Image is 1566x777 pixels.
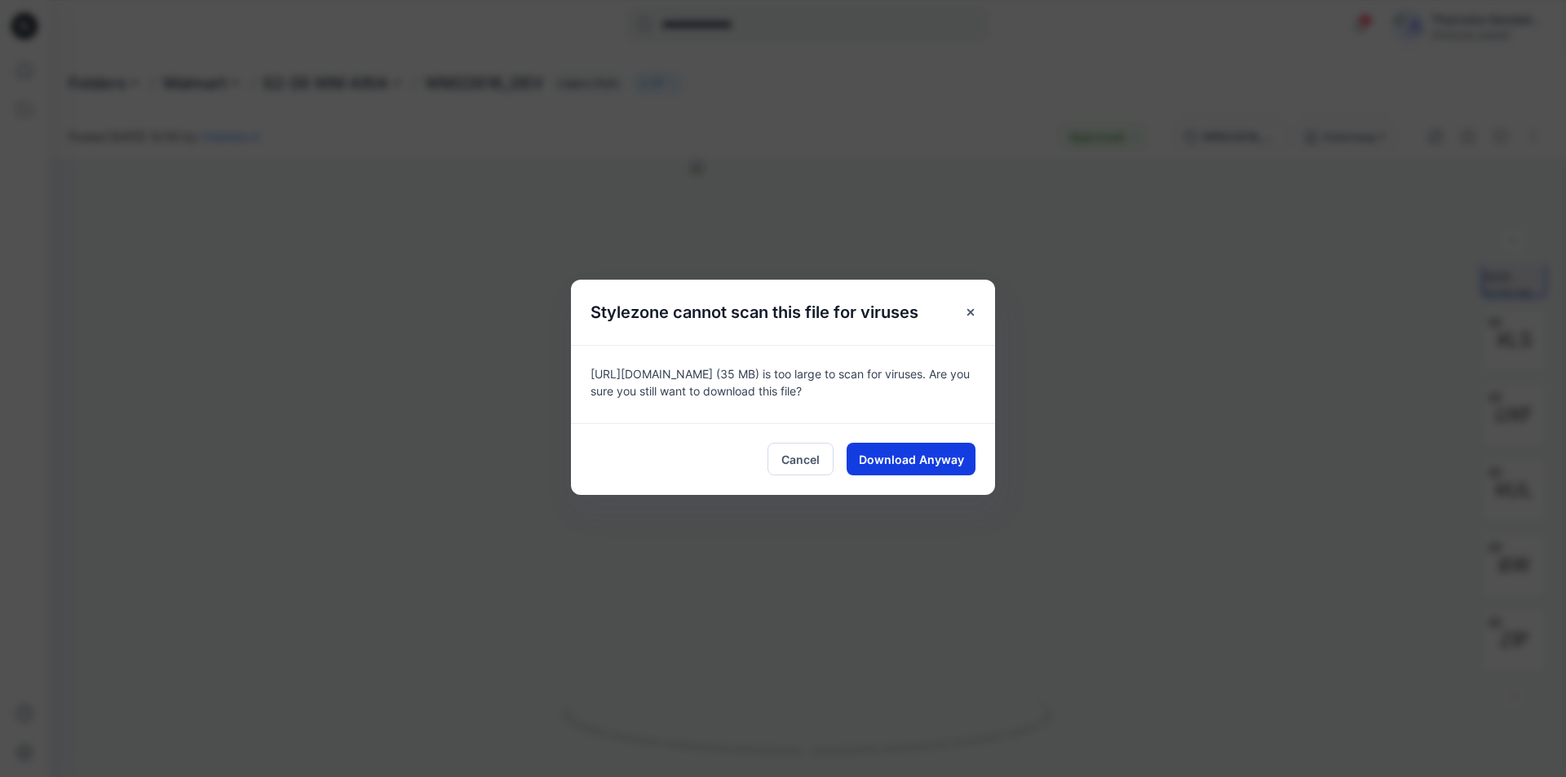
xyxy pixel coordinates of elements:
[781,451,820,468] span: Cancel
[571,345,995,423] div: [URL][DOMAIN_NAME] (35 MB) is too large to scan for viruses. Are you sure you still want to downl...
[768,443,834,475] button: Cancel
[956,298,985,327] button: Close
[859,451,964,468] span: Download Anyway
[847,443,975,475] button: Download Anyway
[571,280,938,345] h5: Stylezone cannot scan this file for viruses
